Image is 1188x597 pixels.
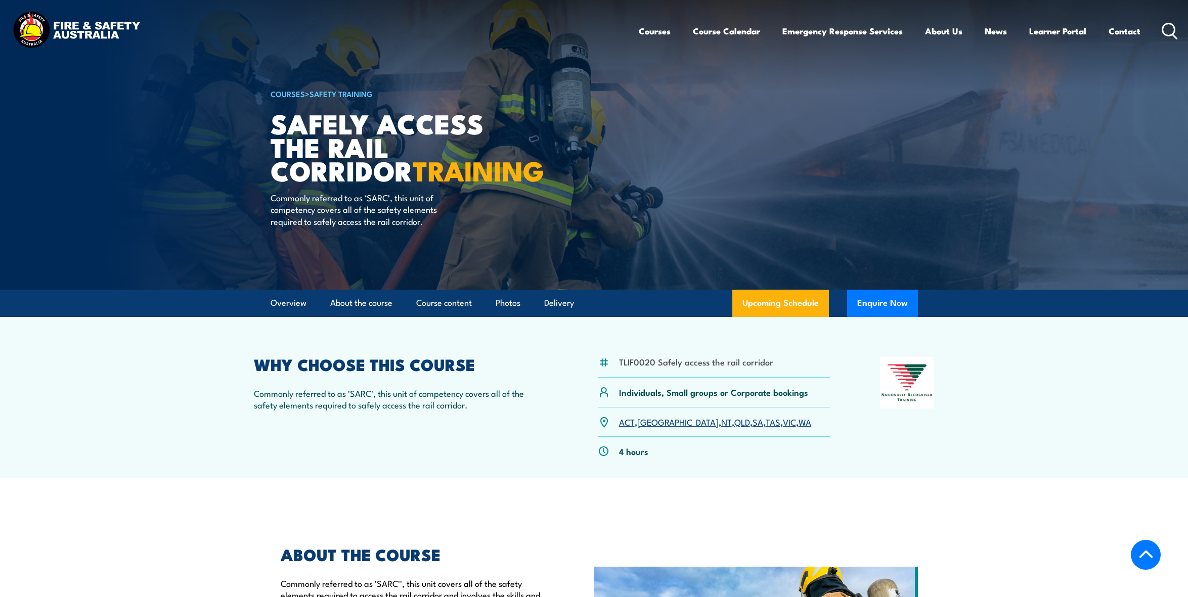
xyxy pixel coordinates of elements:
[783,416,796,428] a: VIC
[496,290,520,316] a: Photos
[619,416,635,428] a: ACT
[416,290,472,316] a: Course content
[766,416,780,428] a: TAS
[619,386,808,398] p: Individuals, Small groups or Corporate bookings
[254,357,549,371] h2: WHY CHOOSE THIS COURSE
[985,18,1007,44] a: News
[281,547,548,561] h2: ABOUT THE COURSE
[413,149,544,191] strong: TRAINING
[880,357,935,408] img: Nationally Recognised Training logo.
[693,18,760,44] a: Course Calendar
[271,192,455,227] p: Commonly referred to as ‘SARC’, this unit of competency covers all of the safety elements require...
[753,416,763,428] a: SA
[1029,18,1086,44] a: Learner Portal
[782,18,903,44] a: Emergency Response Services
[637,416,719,428] a: [GEOGRAPHIC_DATA]
[847,290,918,317] button: Enquire Now
[254,387,549,411] p: Commonly referred to as 'SARC', this unit of competency covers all of the safety elements require...
[544,290,574,316] a: Delivery
[271,111,520,182] h1: Safely Access the Rail Corridor
[734,416,750,428] a: QLD
[925,18,962,44] a: About Us
[619,445,648,457] p: 4 hours
[639,18,671,44] a: Courses
[330,290,392,316] a: About the course
[619,416,811,428] p: , , , , , , ,
[1109,18,1140,44] a: Contact
[732,290,829,317] a: Upcoming Schedule
[271,290,306,316] a: Overview
[799,416,811,428] a: WA
[271,88,305,99] a: COURSES
[721,416,732,428] a: NT
[271,87,520,100] h6: >
[619,356,773,368] li: TLIF0020 Safely access the rail corridor
[310,88,373,99] a: Safety Training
